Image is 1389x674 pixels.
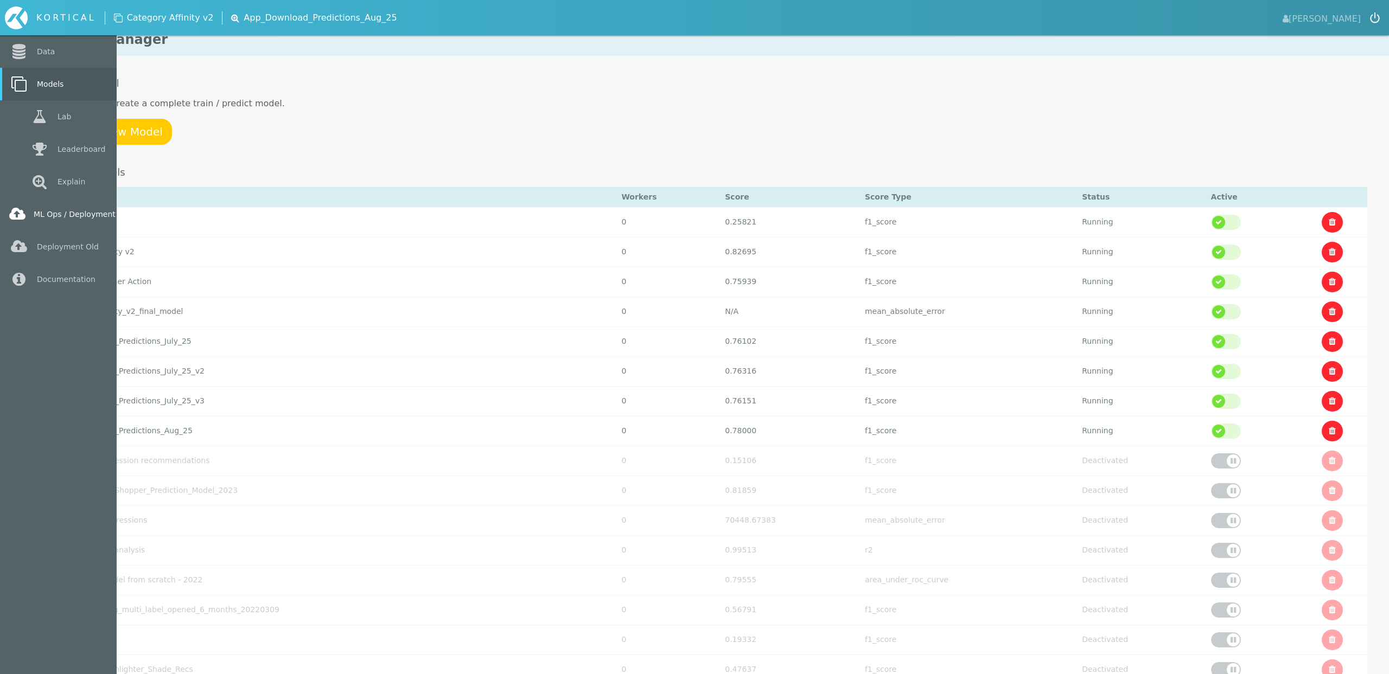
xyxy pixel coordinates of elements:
[721,595,861,625] td: 0.56791
[1082,575,1128,584] span: Deactivated
[1082,605,1128,614] span: Deactivated
[617,565,721,595] td: 0
[54,356,617,386] td: App_Download_Predictions_July_25_v2
[5,7,28,29] img: icon-kortical.svg
[617,326,721,356] td: 0
[54,267,617,297] td: Next Best Banner Action
[54,166,1367,178] h2: Your Models
[617,386,721,416] td: 0
[617,595,721,625] td: 0
[54,595,617,625] td: email_targeting_multi_label_opened_6_months_20220309
[1082,277,1113,286] span: Running
[617,476,721,505] td: 0
[861,386,1078,416] td: f1_score
[721,297,861,326] td: N/A
[721,446,861,476] td: 0.15106
[721,207,861,237] td: 0.25821
[721,416,861,446] td: 0.78000
[861,535,1078,565] td: r2
[721,326,861,356] td: 0.76102
[1082,307,1113,316] span: Running
[861,356,1078,386] td: f1_score
[54,565,617,595] td: New churn model from scratch - 2022
[721,535,861,565] td: 0.99513
[617,297,721,326] td: 0
[721,267,861,297] td: 0.75939
[617,505,721,535] td: 0
[54,625,617,654] td: IN-101-dev
[861,565,1078,595] td: area_under_roc_curve
[5,7,105,29] div: Home
[617,625,721,654] td: 0
[1082,456,1128,465] span: Deactivated
[721,356,861,386] td: 0.76316
[617,446,721,476] td: 0
[1082,337,1113,345] span: Running
[54,207,617,237] td: IN-101
[33,24,1389,56] h1: Model Manager
[617,535,721,565] td: 0
[617,237,721,267] td: 0
[861,446,1078,476] td: f1_score
[54,446,617,476] td: IN-101 Same-session recommendations
[861,207,1078,237] td: f1_score
[1082,217,1113,226] span: Running
[54,78,1367,89] h2: Create Model
[1082,665,1128,673] span: Deactivated
[54,237,617,267] td: Category Affinity v2
[861,326,1078,356] td: f1_score
[861,476,1078,505] td: f1_score
[617,356,721,386] td: 0
[1370,12,1380,23] img: icon-logout.svg
[1283,10,1361,25] span: [PERSON_NAME]
[1082,635,1128,644] span: Deactivated
[1082,396,1113,405] span: Running
[54,505,617,535] td: US_search_impressions
[1082,247,1113,256] span: Running
[1082,367,1113,375] span: Running
[721,565,861,595] td: 0.79555
[721,476,861,505] td: 0.81859
[1082,516,1128,524] span: Deactivated
[861,505,1078,535] td: mean_absolute_error
[1082,545,1128,554] span: Deactivated
[617,187,721,207] th: Workers
[617,416,721,446] td: 0
[721,237,861,267] td: 0.82695
[721,386,861,416] td: 0.76151
[36,11,96,24] div: KORTICAL
[861,595,1078,625] td: f1_score
[721,505,861,535] td: 70448.67383
[54,386,617,416] td: App_Download_Predictions_July_25_v3
[1082,426,1113,435] span: Running
[861,297,1078,326] td: mean_absolute_error
[54,297,617,326] td: category_affinity_v2_final_model
[1078,187,1206,207] th: Status
[54,535,617,565] td: Masterclasses analysis
[861,416,1078,446] td: f1_score
[721,625,861,654] td: 0.19332
[54,187,617,207] th: Name
[617,267,721,297] td: 0
[5,7,105,29] a: KORTICAL
[1207,187,1297,207] th: Active
[54,476,617,505] td: Summer_Sale_Shopper_Prediction_Model_2023
[861,187,1078,207] th: Score Type
[721,187,861,207] th: Score
[54,97,1367,110] p: Click here to create a complete train / predict model.
[861,625,1078,654] td: f1_score
[861,237,1078,267] td: f1_score
[1082,486,1128,495] span: Deactivated
[617,207,721,237] td: 0
[54,416,617,446] td: App_Download_Predictions_Aug_25
[861,267,1078,297] td: f1_score
[54,326,617,356] td: App_Download_Predictions_July_25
